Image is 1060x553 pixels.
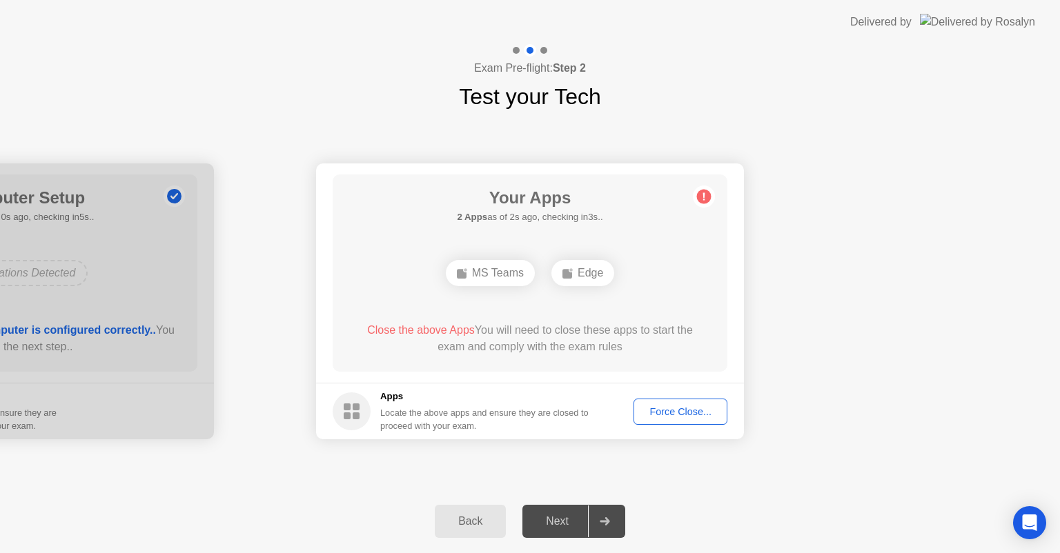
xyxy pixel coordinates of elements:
div: Back [439,515,502,527]
b: 2 Apps [457,212,487,222]
div: You will need to close these apps to start the exam and comply with the exam rules [353,322,708,355]
div: Edge [551,260,614,286]
span: Close the above Apps [367,324,475,336]
div: Next [527,515,588,527]
h5: Apps [380,390,589,403]
b: Step 2 [553,62,586,74]
div: Delivered by [850,14,912,30]
h1: Test your Tech [459,80,601,113]
div: MS Teams [446,260,535,286]
button: Next [522,505,625,538]
div: Force Close... [638,406,723,417]
div: Open Intercom Messenger [1013,506,1046,539]
div: Locate the above apps and ensure they are closed to proceed with your exam. [380,406,589,432]
img: Delivered by Rosalyn [920,14,1035,30]
h1: Your Apps [457,185,602,210]
h5: as of 2s ago, checking in3s.. [457,210,602,224]
button: Back [435,505,506,538]
button: Force Close... [634,399,727,425]
h4: Exam Pre-flight: [474,60,586,77]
